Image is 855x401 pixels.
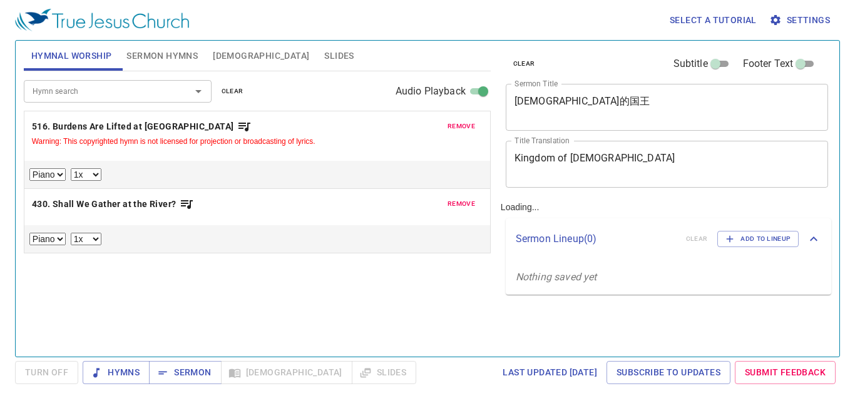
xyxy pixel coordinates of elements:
div: Loading... [496,36,836,352]
button: Add to Lineup [717,231,799,247]
span: Audio Playback [396,84,466,99]
button: 430. Shall We Gather at the River? [32,196,194,212]
small: Warning: This copyrighted hymn is not licensed for projection or broadcasting of lyrics. [32,137,315,146]
span: Sermon Hymns [126,48,198,64]
p: Sermon Lineup ( 0 ) [516,231,676,246]
textarea: [DEMOGRAPHIC_DATA]的国王 [515,95,820,119]
i: Nothing saved yet [516,271,597,283]
a: Last updated [DATE] [498,361,602,384]
span: remove [448,198,475,210]
select: Playback Rate [71,168,101,181]
button: remove [440,119,483,134]
span: Settings [772,13,830,28]
span: Select a tutorial [670,13,757,28]
button: Settings [767,9,835,32]
button: remove [440,196,483,211]
select: Select Track [29,233,66,245]
span: Hymns [93,365,140,380]
button: clear [214,84,251,99]
span: Subscribe to Updates [617,365,720,380]
span: Add to Lineup [725,233,791,245]
button: Open [190,83,207,100]
span: [DEMOGRAPHIC_DATA] [213,48,309,64]
span: clear [513,58,535,69]
span: Sermon [159,365,211,380]
span: clear [222,86,243,97]
button: 516. Burdens Are Lifted at [GEOGRAPHIC_DATA] [32,119,252,135]
div: Sermon Lineup(0)clearAdd to Lineup [506,218,831,260]
button: Sermon [149,361,221,384]
b: 516. Burdens Are Lifted at [GEOGRAPHIC_DATA] [32,119,234,135]
button: Hymns [83,361,150,384]
img: True Jesus Church [15,9,189,31]
b: 430. Shall We Gather at the River? [32,196,177,212]
span: Slides [324,48,354,64]
select: Playback Rate [71,233,101,245]
span: Subtitle [673,56,708,71]
span: remove [448,121,475,132]
span: Submit Feedback [745,365,826,380]
select: Select Track [29,168,66,181]
span: Last updated [DATE] [503,365,597,380]
textarea: Kingdom of [DEMOGRAPHIC_DATA] [515,152,820,176]
a: Submit Feedback [735,361,836,384]
button: clear [506,56,543,71]
span: Footer Text [743,56,794,71]
a: Subscribe to Updates [607,361,730,384]
button: Select a tutorial [665,9,762,32]
span: Hymnal Worship [31,48,112,64]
